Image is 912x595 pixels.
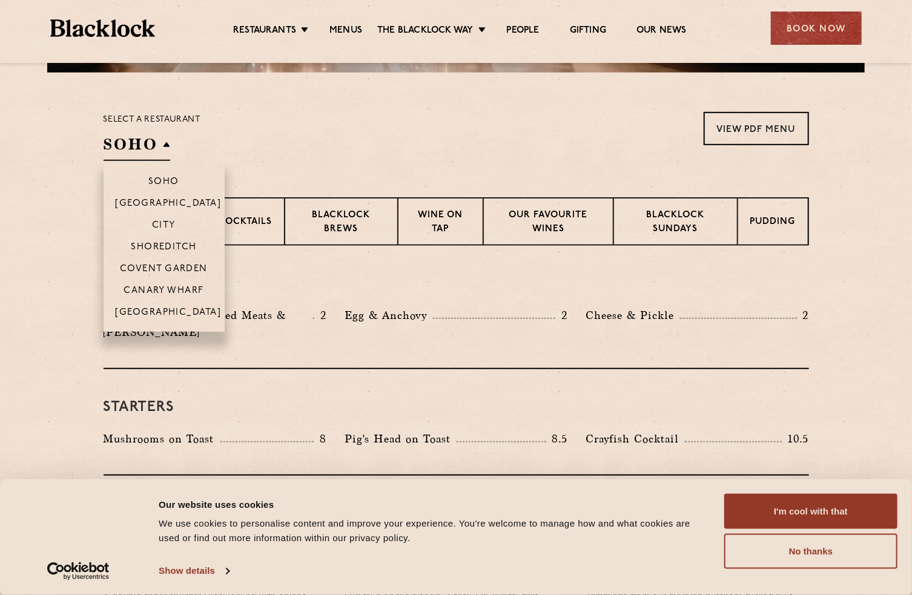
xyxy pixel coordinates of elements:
[314,431,326,447] p: 8
[25,562,131,580] a: Usercentrics Cookiebot - opens in a new window
[159,562,229,580] a: Show details
[159,497,710,511] div: Our website uses cookies
[116,307,222,320] p: [GEOGRAPHIC_DATA]
[411,209,470,237] p: Wine on Tap
[496,209,601,237] p: Our favourite wines
[704,112,809,145] a: View PDF Menu
[233,25,296,38] a: Restaurants
[546,431,568,447] p: 8.5
[120,264,208,276] p: Covent Garden
[148,177,179,189] p: Soho
[314,307,326,323] p: 2
[159,516,710,545] div: We use cookies to personalise content and improve your experience. You're welcome to manage how a...
[297,209,386,237] p: Blacklock Brews
[50,19,155,37] img: BL_Textured_Logo-footer-cropped.svg
[218,215,272,231] p: Cocktails
[116,199,222,211] p: [GEOGRAPHIC_DATA]
[771,12,862,45] div: Book Now
[345,307,433,324] p: Egg & Anchovy
[152,220,176,232] p: City
[586,307,680,324] p: Cheese & Pickle
[104,430,220,447] p: Mushrooms on Toast
[782,431,808,447] p: 10.5
[104,276,809,292] h3: Pre Chop Bites
[555,307,567,323] p: 2
[507,25,540,38] a: People
[636,25,687,38] a: Our News
[586,430,685,447] p: Crayfish Cocktail
[377,25,473,38] a: The Blacklock Way
[724,494,897,529] button: I'm cool with that
[104,112,201,128] p: Select a restaurant
[345,430,457,447] p: Pig's Head on Toast
[131,242,197,254] p: Shoreditch
[626,209,724,237] p: Blacklock Sundays
[329,25,362,38] a: Menus
[570,25,606,38] a: Gifting
[104,399,809,415] h3: Starters
[750,215,796,231] p: Pudding
[104,134,170,161] h2: SOHO
[124,286,203,298] p: Canary Wharf
[797,307,809,323] p: 2
[724,534,897,569] button: No thanks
